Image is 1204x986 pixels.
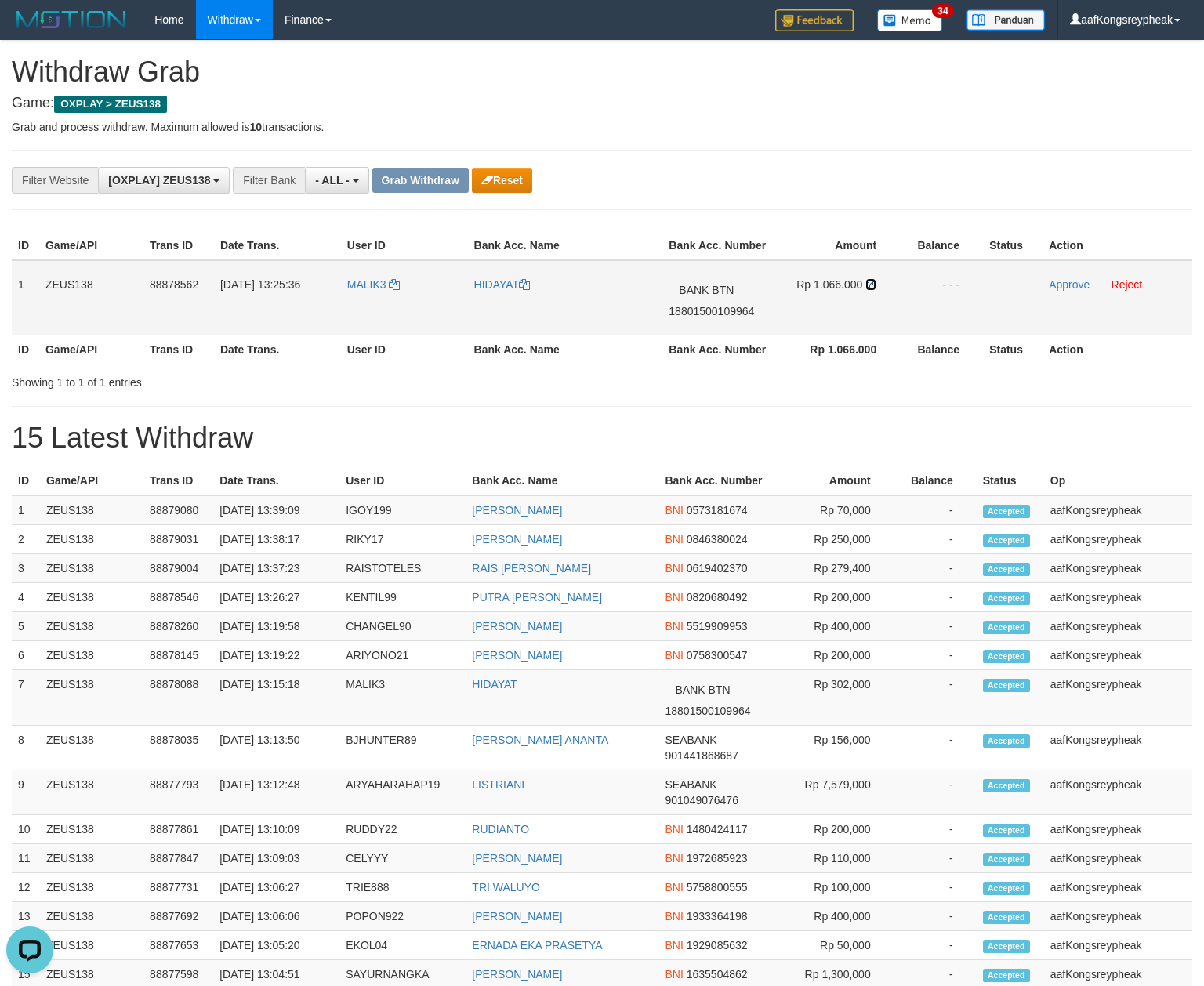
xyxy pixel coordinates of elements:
[796,278,862,291] span: Rp 1.066.000
[983,734,1030,748] span: Accepted
[213,931,339,960] td: [DATE] 13:05:20
[665,749,738,762] span: Copy 901441868687 to clipboard
[665,778,716,791] span: SEABANK
[40,525,143,554] td: ZEUS138
[983,592,1030,605] span: Accepted
[12,422,1192,454] h1: 15 Latest Withdraw
[669,277,744,303] span: BANK BTN
[472,734,608,746] a: [PERSON_NAME] ANANTA
[54,96,167,113] span: OXPLAY > ZEUS138
[894,902,977,931] td: -
[687,939,748,952] span: Copy 1929085632 to clipboard
[143,844,213,873] td: 88877847
[687,649,748,662] span: Copy 0758300547 to clipboard
[12,902,40,931] td: 13
[339,525,466,554] td: RIKY17
[472,504,562,517] a: [PERSON_NAME]
[39,335,143,364] th: Game/API
[213,815,339,844] td: [DATE] 13:10:09
[472,533,562,546] a: [PERSON_NAME]
[339,670,466,726] td: MALIK3
[771,495,894,525] td: Rp 70,000
[143,770,213,815] td: 88877793
[1044,670,1192,726] td: aafKongsreypheak
[143,495,213,525] td: 88879080
[339,726,466,770] td: BJHUNTER89
[12,873,40,902] td: 12
[1044,873,1192,902] td: aafKongsreypheak
[472,823,529,836] a: RUDIANTO
[687,504,748,517] span: Copy 0573181674 to clipboard
[6,6,53,53] button: Open LiveChat chat widget
[12,726,40,770] td: 8
[771,931,894,960] td: Rp 50,000
[143,335,214,364] th: Trans ID
[983,563,1030,576] span: Accepted
[771,726,894,770] td: Rp 156,000
[466,466,658,495] th: Bank Acc. Name
[347,278,401,291] a: MALIK3
[98,167,230,194] button: [OXPLAY] ZEUS138
[775,9,854,31] img: Feedback.jpg
[665,620,683,633] span: BNI
[12,670,40,726] td: 7
[213,525,339,554] td: [DATE] 13:38:17
[894,612,977,641] td: -
[339,844,466,873] td: CELYYY
[12,56,1192,88] h1: Withdraw Grab
[12,335,39,364] th: ID
[1044,770,1192,815] td: aafKongsreypheak
[977,466,1044,495] th: Status
[213,770,339,815] td: [DATE] 13:12:48
[339,495,466,525] td: IGOY199
[900,335,983,364] th: Balance
[12,96,1192,111] h4: Game:
[341,231,468,260] th: User ID
[12,844,40,873] td: 11
[233,167,305,194] div: Filter Bank
[1044,466,1192,495] th: Op
[40,844,143,873] td: ZEUS138
[143,231,214,260] th: Trans ID
[472,649,562,662] a: [PERSON_NAME]
[665,939,683,952] span: BNI
[983,621,1030,634] span: Accepted
[665,705,750,717] span: Copy 18801500109964 to clipboard
[1043,231,1192,260] th: Action
[339,815,466,844] td: RUDDY22
[1044,495,1192,525] td: aafKongsreypheak
[339,612,466,641] td: CHANGEL90
[894,670,977,726] td: -
[877,9,943,31] img: Button%20Memo.svg
[40,495,143,525] td: ZEUS138
[472,968,562,981] a: [PERSON_NAME]
[771,902,894,931] td: Rp 400,000
[662,335,775,364] th: Bank Acc. Number
[213,873,339,902] td: [DATE] 13:06:27
[40,770,143,815] td: ZEUS138
[1044,641,1192,670] td: aafKongsreypheak
[771,612,894,641] td: Rp 400,000
[687,968,748,981] span: Copy 1635504862 to clipboard
[1044,931,1192,960] td: aafKongsreypheak
[472,910,562,923] a: [PERSON_NAME]
[1044,844,1192,873] td: aafKongsreypheak
[339,873,466,902] td: TRIE888
[665,852,683,865] span: BNI
[213,554,339,583] td: [DATE] 13:37:23
[894,583,977,612] td: -
[12,770,40,815] td: 9
[894,873,977,902] td: -
[12,466,40,495] th: ID
[687,620,748,633] span: Copy 5519909953 to clipboard
[894,466,977,495] th: Balance
[983,911,1030,924] span: Accepted
[12,554,40,583] td: 3
[658,466,771,495] th: Bank Acc. Number
[665,794,738,807] span: Copy 901049076476 to clipboard
[12,260,39,335] td: 1
[983,969,1030,982] span: Accepted
[40,726,143,770] td: ZEUS138
[468,231,663,260] th: Bank Acc. Name
[771,815,894,844] td: Rp 200,000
